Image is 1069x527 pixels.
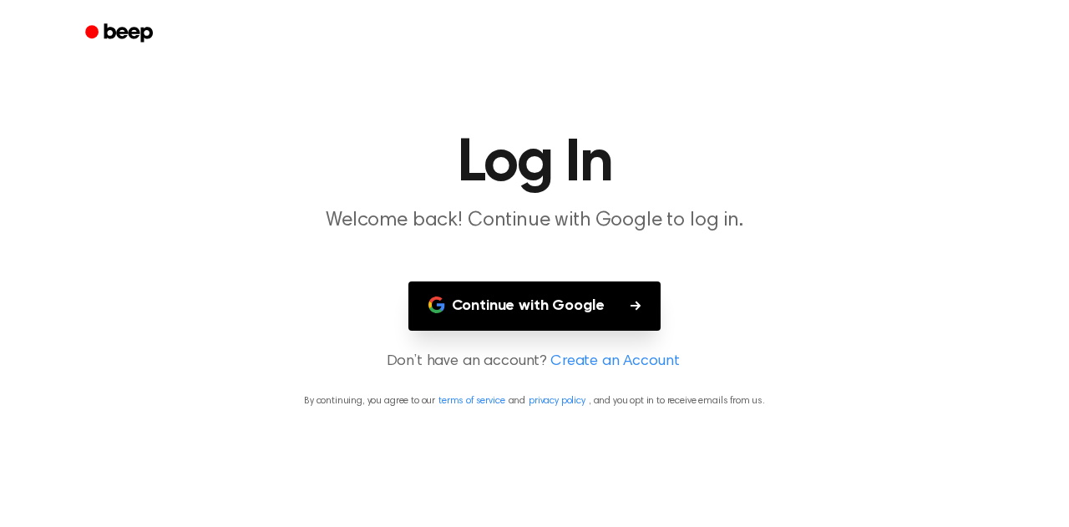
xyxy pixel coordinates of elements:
h1: Log In [107,134,962,194]
button: Continue with Google [408,281,661,331]
a: privacy policy [529,396,585,406]
a: terms of service [438,396,504,406]
p: By continuing, you agree to our and , and you opt in to receive emails from us. [20,393,1049,408]
p: Welcome back! Continue with Google to log in. [214,207,855,235]
p: Don’t have an account? [20,351,1049,373]
a: Beep [73,18,168,50]
a: Create an Account [550,351,679,373]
